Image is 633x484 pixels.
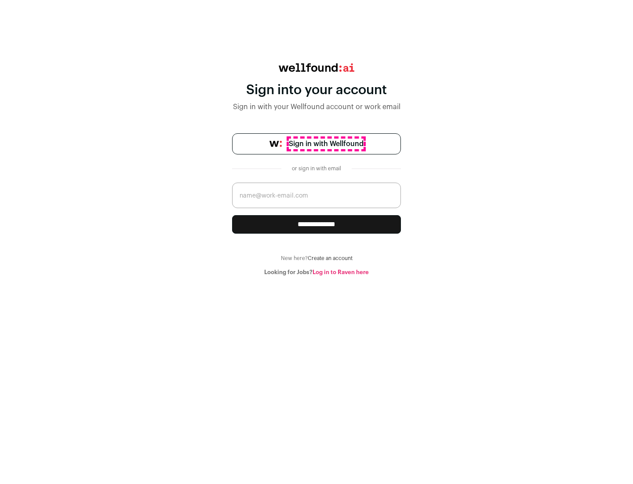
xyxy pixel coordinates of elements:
[232,183,401,208] input: name@work-email.com
[313,269,369,275] a: Log in to Raven here
[279,63,354,72] img: wellfound:ai
[232,102,401,112] div: Sign in with your Wellfound account or work email
[288,165,345,172] div: or sign in with email
[232,269,401,276] div: Looking for Jobs?
[269,141,282,147] img: wellfound-symbol-flush-black-fb3c872781a75f747ccb3a119075da62bfe97bd399995f84a933054e44a575c4.png
[289,139,364,149] span: Sign in with Wellfound
[232,133,401,154] a: Sign in with Wellfound
[308,256,353,261] a: Create an account
[232,82,401,98] div: Sign into your account
[232,255,401,262] div: New here?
